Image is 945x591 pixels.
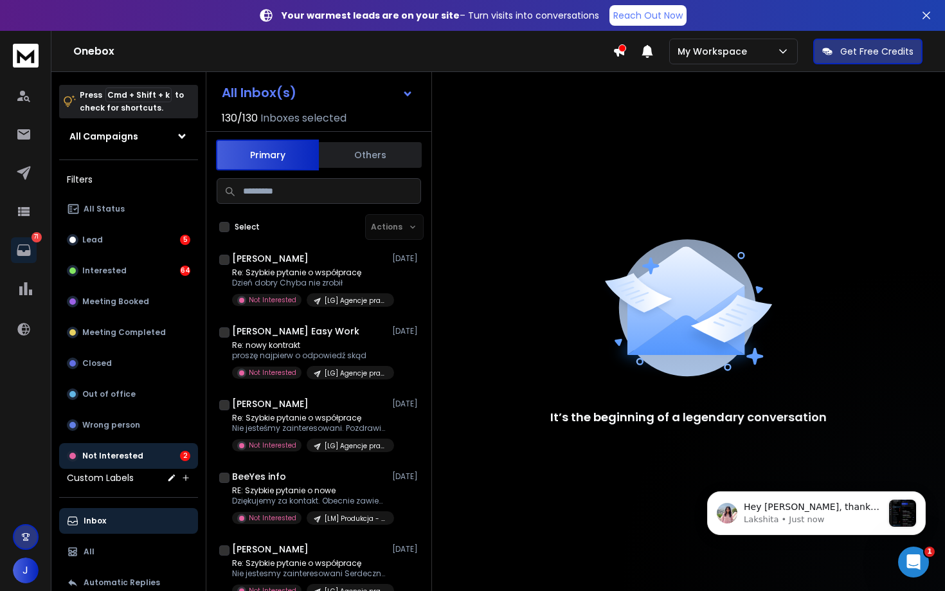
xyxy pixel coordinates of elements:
[212,80,424,105] button: All Inbox(s)
[813,39,923,64] button: Get Free Credits
[84,547,94,557] p: All
[232,486,386,496] p: RE: Szybkie pytanie o nowe
[84,577,160,588] p: Automatic Replies
[232,278,386,288] p: Dzień dobry Chyba nie zrobił
[392,471,421,482] p: [DATE]
[59,258,198,284] button: Interested64
[392,544,421,554] p: [DATE]
[180,235,190,245] div: 5
[232,268,386,278] p: Re: Szybkie pytanie o współpracę
[32,232,42,242] p: 71
[325,441,386,451] p: [LG] Agencje pracy - personalne
[59,412,198,438] button: Wrong person
[924,547,935,557] span: 1
[180,266,190,276] div: 64
[13,44,39,68] img: logo
[82,358,112,368] p: Closed
[232,350,386,361] p: proszę najpierw o odpowiedź skąd
[678,45,752,58] p: My Workspace
[59,350,198,376] button: Closed
[84,516,106,526] p: Inbox
[59,170,198,188] h3: Filters
[82,235,103,245] p: Lead
[249,295,296,305] p: Not Interested
[688,466,945,556] iframe: Intercom notifications message
[69,130,138,143] h1: All Campaigns
[82,451,143,461] p: Not Interested
[59,227,198,253] button: Lead5
[180,451,190,461] div: 2
[59,539,198,565] button: All
[222,111,258,126] span: 130 / 130
[59,196,198,222] button: All Status
[282,9,460,22] strong: Your warmest leads are on your site
[282,9,599,22] p: – Turn visits into conversations
[80,89,184,114] p: Press to check for shortcuts.
[232,325,359,338] h1: [PERSON_NAME] Easy Work
[260,111,346,126] h3: Inboxes selected
[11,237,37,263] a: 71
[59,123,198,149] button: All Campaigns
[550,408,827,426] p: It’s the beginning of a legendary conversation
[82,389,136,399] p: Out of office
[84,204,125,214] p: All Status
[609,5,687,26] a: Reach Out Now
[13,558,39,583] button: J
[613,9,683,22] p: Reach Out Now
[232,543,309,556] h1: [PERSON_NAME]
[73,44,613,59] h1: Onebox
[325,296,386,305] p: [LG] Agencje pracy - personalne
[840,45,914,58] p: Get Free Credits
[67,471,134,484] h3: Custom Labels
[232,470,286,483] h1: BeeYes info
[232,413,386,423] p: Re: Szybkie pytanie o współpracę
[82,420,140,430] p: Wrong person
[249,513,296,523] p: Not Interested
[232,423,386,433] p: Nie jesteśmy zainteresowani. Pozdrawiam *[PERSON_NAME]
[232,496,386,506] p: Dziękujemy za kontakt. Obecnie zawiesiliśmy
[216,140,319,170] button: Primary
[392,253,421,264] p: [DATE]
[325,514,386,523] p: [LM] Produkcja - outscraper
[232,252,309,265] h1: [PERSON_NAME]
[392,399,421,409] p: [DATE]
[249,441,296,450] p: Not Interested
[898,547,929,577] iframe: Intercom live chat
[59,508,198,534] button: Inbox
[232,397,309,410] h1: [PERSON_NAME]
[319,141,422,169] button: Others
[325,368,386,378] p: [LG] Agencje pracy - personalne
[249,368,296,377] p: Not Interested
[232,340,386,350] p: Re: nowy kontrakt
[232,558,386,568] p: Re: Szybkie pytanie o współpracę
[82,296,149,307] p: Meeting Booked
[82,327,166,338] p: Meeting Completed
[235,222,260,232] label: Select
[59,320,198,345] button: Meeting Completed
[59,289,198,314] button: Meeting Booked
[59,443,198,469] button: Not Interested2
[392,326,421,336] p: [DATE]
[59,381,198,407] button: Out of office
[105,87,172,102] span: Cmd + Shift + k
[82,266,127,276] p: Interested
[232,568,386,579] p: Nie jestesmy zainteresowani Serdecznie pozdrawiam
[222,86,296,99] h1: All Inbox(s)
